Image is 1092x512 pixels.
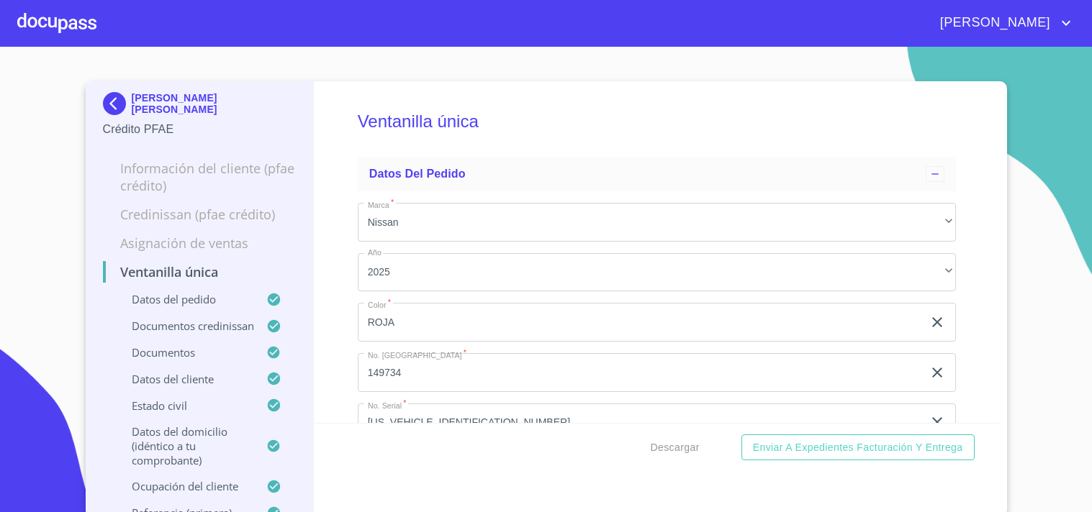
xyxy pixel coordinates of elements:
[103,479,267,493] p: Ocupación del Cliente
[103,92,132,115] img: Docupass spot blue
[103,121,297,138] p: Crédito PFAE
[103,263,297,280] p: Ventanilla única
[358,157,956,191] div: Datos del pedido
[103,292,267,306] p: Datos del pedido
[103,345,267,360] p: Documentos
[929,12,1057,35] span: [PERSON_NAME]
[645,434,705,461] button: Descargar
[103,206,297,223] p: Credinissan (PFAE crédito)
[103,424,267,467] p: Datos del domicilio (idéntico a tu comprobante)
[103,92,297,121] div: [PERSON_NAME] [PERSON_NAME]
[358,253,956,292] div: 2025
[741,434,975,461] button: Enviar a Expedientes Facturación y Entrega
[358,203,956,242] div: Nissan
[103,372,267,386] p: Datos del cliente
[929,12,1075,35] button: account of current user
[753,439,963,457] span: Enviar a Expedientes Facturación y Entrega
[103,160,297,194] p: Información del cliente (PFAE crédito)
[103,234,297,252] p: Asignación de Ventas
[651,439,700,457] span: Descargar
[929,364,946,381] button: clear input
[132,92,297,115] p: [PERSON_NAME] [PERSON_NAME]
[929,314,946,331] button: clear input
[929,413,946,431] button: clear input
[358,92,956,151] h5: Ventanilla única
[103,319,267,333] p: Documentos CrediNissan
[103,398,267,413] p: Estado civil
[369,168,466,180] span: Datos del pedido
